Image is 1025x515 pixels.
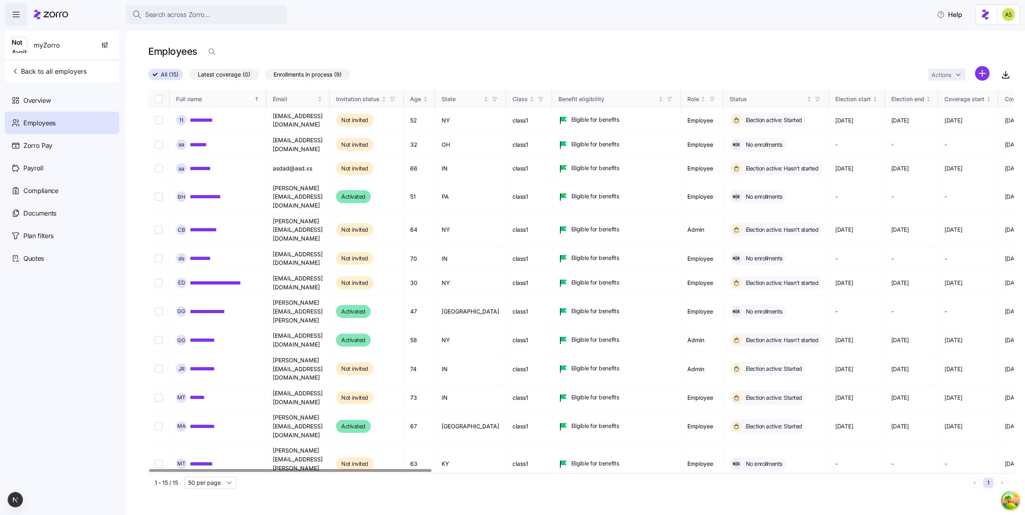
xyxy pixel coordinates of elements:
span: Eligible for benefits [571,254,619,262]
td: class1 [506,181,552,214]
th: Election startNot sorted [829,90,885,108]
button: Actions [928,69,965,81]
span: M T [177,395,185,400]
td: 74 [404,353,435,386]
span: 1 1 [179,118,183,123]
a: Employees [5,112,119,134]
input: Select record 11 [155,394,163,402]
span: Eligible for benefits [571,116,619,124]
td: 47 [404,295,435,328]
td: Employee [681,410,723,443]
td: Employee [681,295,723,328]
span: Not invited [341,225,368,235]
td: class1 [506,133,552,157]
button: Back to all employers [8,63,90,79]
span: No enrollments [743,307,782,316]
span: [DATE] [1005,279,1023,287]
th: ClassNot sorted [506,90,552,108]
div: Sorted ascending [254,96,259,102]
span: - [891,141,894,149]
td: [EMAIL_ADDRESS][DOMAIN_NAME] [266,386,330,410]
input: Select record 5 [155,226,163,234]
td: Employee [681,271,723,295]
div: Full name [176,95,253,104]
span: Eligible for benefits [571,459,619,467]
span: [DATE] [1005,307,1023,316]
span: myZorro [34,40,60,50]
td: NY [435,214,506,247]
span: 1 - 15 / 15 [155,479,178,487]
span: Not invited [341,364,368,374]
span: Election active: Hasn't started [743,279,819,287]
span: Zorro Pay [23,141,52,151]
td: IN [435,247,506,271]
span: [DATE] [944,365,962,373]
td: 30 [404,271,435,295]
th: Full nameSorted ascending [170,90,266,108]
span: J R [178,366,185,372]
span: No enrollments [743,460,782,468]
td: [GEOGRAPHIC_DATA] [435,410,506,443]
span: [DATE] [835,116,853,125]
span: Eligible for benefits [571,225,619,233]
div: Invitation status [336,95,380,104]
td: Admin [681,353,723,386]
th: Coverage startNot sorted [938,90,998,108]
a: Overview [5,89,119,112]
td: Employee [681,157,723,181]
a: Payroll [5,157,119,179]
span: Election active: Started [743,365,802,373]
span: a a [178,142,184,147]
th: StatusNot sorted [723,90,829,108]
td: [EMAIL_ADDRESS][DOMAIN_NAME] [266,133,330,157]
div: Not sorted [317,96,323,102]
td: class1 [506,295,552,328]
td: class1 [506,271,552,295]
th: AgeNot sorted [404,90,435,108]
button: Search across Zorro... [126,5,287,24]
span: M T [177,461,185,466]
div: Role [687,95,699,104]
span: [DATE] [835,226,853,234]
div: Not sorted [423,96,428,102]
td: [PERSON_NAME][EMAIL_ADDRESS][PERSON_NAME] [266,295,330,328]
span: Actions [932,72,951,78]
span: [DATE] [1005,226,1023,234]
span: G G [177,309,185,314]
div: Not sorted [483,96,489,102]
td: [EMAIL_ADDRESS][DOMAIN_NAME] [266,247,330,271]
span: Eligible for benefits [571,364,619,372]
td: class1 [506,410,552,443]
td: [PERSON_NAME][EMAIL_ADDRESS][DOMAIN_NAME] [266,181,330,214]
td: Employee [681,386,723,410]
button: Previous page [969,478,980,488]
span: d s [178,256,185,261]
input: Select record 6 [155,254,163,262]
td: class1 [506,386,552,410]
span: Eligible for benefits [571,140,619,148]
span: [DATE] [891,422,909,430]
td: KY [435,443,506,485]
span: - [891,193,894,201]
span: [DATE] [835,422,853,430]
input: Select record 3 [155,164,163,172]
th: Election endNot sorted [885,90,938,108]
span: Eligible for benefits [571,164,619,172]
span: Election active: Started [743,422,802,430]
span: Eligible for benefits [571,393,619,401]
td: asdad@asd.xs [266,157,330,181]
td: 66 [404,157,435,181]
span: [DATE] [944,226,962,234]
div: Not sorted [658,96,664,102]
span: [DATE] [1005,365,1023,373]
span: Help [937,10,962,19]
td: IN [435,386,506,410]
td: [GEOGRAPHIC_DATA] [435,295,506,328]
span: [DATE] [944,394,962,402]
span: [DATE] [835,336,853,344]
td: OH [435,133,506,157]
span: [DATE] [1005,422,1023,430]
span: [DATE] [891,226,909,234]
span: Activated [341,335,365,345]
span: Election active: Hasn't started [743,164,819,172]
